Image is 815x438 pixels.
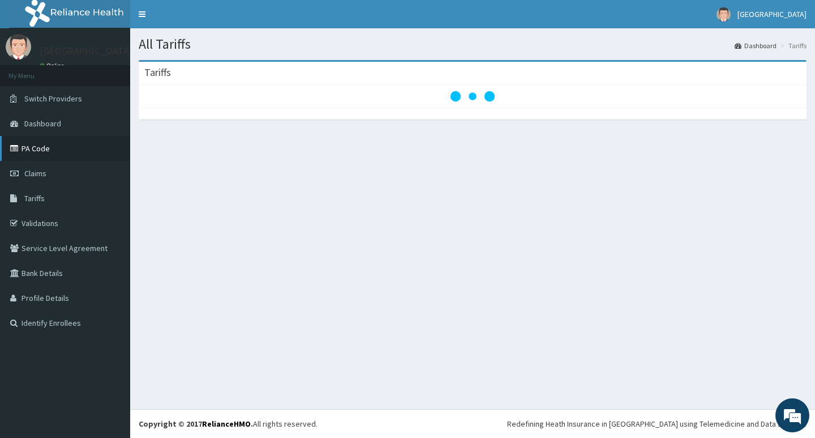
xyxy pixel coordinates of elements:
span: Dashboard [24,118,61,129]
img: User Image [717,7,731,22]
h3: Tariffs [144,67,171,78]
strong: Copyright © 2017 . [139,419,253,429]
p: [GEOGRAPHIC_DATA] [40,46,133,56]
a: RelianceHMO [202,419,251,429]
span: Switch Providers [24,93,82,104]
span: Claims [24,168,46,178]
img: User Image [6,34,31,59]
svg: audio-loading [450,74,495,119]
div: Redefining Heath Insurance in [GEOGRAPHIC_DATA] using Telemedicine and Data Science! [507,418,807,430]
h1: All Tariffs [139,37,807,52]
li: Tariffs [778,41,807,50]
span: [GEOGRAPHIC_DATA] [737,9,807,19]
a: Dashboard [735,41,777,50]
span: Tariffs [24,193,45,203]
footer: All rights reserved. [130,409,815,438]
a: Online [40,62,67,70]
